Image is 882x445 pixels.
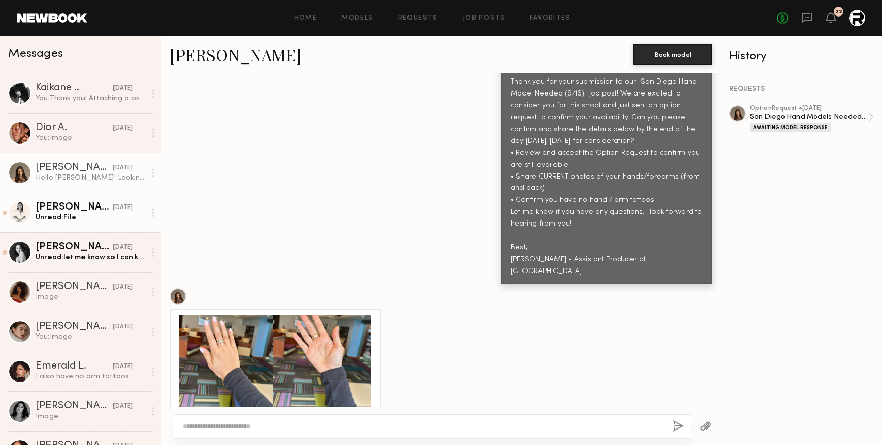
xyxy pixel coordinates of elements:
a: [PERSON_NAME] [170,43,301,66]
div: You: Image [36,133,145,143]
div: Awaiting Model Response [750,123,831,132]
div: Image [36,292,145,302]
span: Messages [8,48,63,60]
div: [DATE] [113,402,133,411]
div: Image [36,411,145,421]
a: Favorites [530,15,570,22]
div: Unread: File [36,213,145,223]
a: optionRequest •[DATE]San Diego Hand Models Needed (9/16)Awaiting Model Response [750,105,874,132]
div: REQUESTS [729,86,874,93]
div: Unread: let me know so I can keep my schedule open! [36,252,145,262]
div: You: Thank you! Attaching a countersigned copy. I will follow up with a call sheet early next wee... [36,93,145,103]
a: Job Posts [463,15,505,22]
div: [DATE] [113,203,133,213]
div: [PERSON_NAME] [36,282,113,292]
div: [DATE] [113,163,133,173]
div: San Diego Hand Models Needed (9/16) [750,112,868,122]
div: [DATE] [113,362,133,372]
div: [DATE] [113,84,133,93]
a: Home [294,15,317,22]
div: option Request • [DATE] [750,105,868,112]
div: [PERSON_NAME] [36,163,113,173]
div: [DATE] [113,243,133,252]
a: Book model [633,50,712,58]
button: Book model [633,44,712,65]
div: You: Image [36,332,145,342]
div: [DATE] [113,282,133,292]
a: Models [341,15,373,22]
div: I also have no arm tattoos [36,372,145,382]
div: Kaikane .. [36,83,113,93]
div: 22 [835,9,842,15]
div: [PERSON_NAME] [36,401,113,411]
div: Emerald L. [36,361,113,372]
div: [PERSON_NAME] [36,322,113,332]
div: Hi [PERSON_NAME], Thank you for your submission to our "San Diego Hand Model Needed (9/16)" job p... [511,53,703,278]
div: Hello [PERSON_NAME]! Looking forward to hearing back from you [EMAIL_ADDRESS][DOMAIN_NAME] Thanks 🙏🏼 [36,173,145,183]
div: [PERSON_NAME] [36,242,113,252]
div: History [729,51,874,62]
div: [PERSON_NAME] [36,202,113,213]
div: [DATE] [113,322,133,332]
a: Requests [398,15,438,22]
div: Dior A. [36,123,113,133]
div: [DATE] [113,123,133,133]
